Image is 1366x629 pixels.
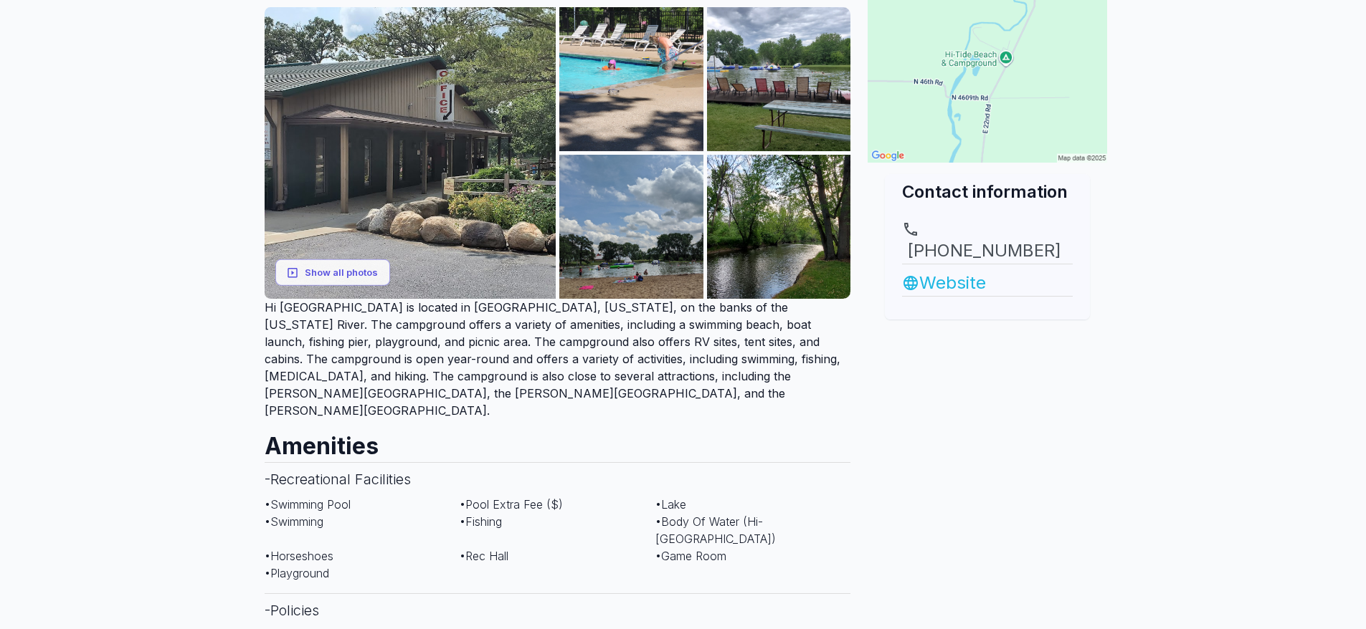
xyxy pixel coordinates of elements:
[460,497,563,512] span: • Pool Extra Fee ($)
[265,462,851,496] h3: - Recreational Facilities
[902,180,1073,203] h2: Contact information
[655,514,776,546] span: • Body Of Water (Hi-[GEOGRAPHIC_DATA])
[265,566,329,580] span: • Playground
[559,155,703,299] img: AAcXr8ruqhGVNWp7tfBU8_bSdayXFNFw4UGEq5g1Twu1WUtnbtnw0DS1_I2oWoAscNJWMzlpXUlTvQ1Ig9QsmpNfiXhfy2QHZ...
[265,299,851,419] p: Hi [GEOGRAPHIC_DATA] is located in [GEOGRAPHIC_DATA], [US_STATE], on the banks of the [US_STATE] ...
[265,419,851,462] h2: Amenities
[559,7,703,151] img: AAcXr8rwH4i4ypOxuA9EHLMXDwHsENaIS-uIYskCUCS7BExqYXRUYVgN3ZL6aTaHglEdfimHLDpjvMpdjXobCzRTHM5S8xNYF...
[265,593,851,627] h3: - Policies
[265,514,323,529] span: • Swimming
[265,497,351,512] span: • Swimming Pool
[460,549,508,563] span: • Rec Hall
[707,7,851,151] img: AAcXr8opulZtqNRkjDGRLlz0Ot48TVtnTeUEHKYt1renAqLF9agvBJgQRNqLyPtjlve3R7_GvTXTlIbtf5GPFW_7HZYKeHUAb...
[707,155,851,299] img: AAcXr8pcq9U8IJco_tMrhlkVe3KupyeKTYPJecrmaBxETU7ACXn-HPnA6f6g0U_n82SIUKgrm-vMoNV7poKhGRoknosDj0-x-...
[275,259,390,286] button: Show all photos
[265,549,333,563] span: • Horseshoes
[460,514,502,529] span: • Fishing
[655,549,726,563] span: • Game Room
[902,270,1073,296] a: Website
[655,497,686,512] span: • Lake
[902,221,1073,264] a: [PHONE_NUMBER]
[265,7,556,299] img: AAcXr8qohs77ys2BPp14nWwkTUMmbVDuYQDTOOKJfKCIV9MkC0ku66KfyC8jm3CnJEFnE8kqiQ3CNkPW-Kbppkh7U5uTVh3bf...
